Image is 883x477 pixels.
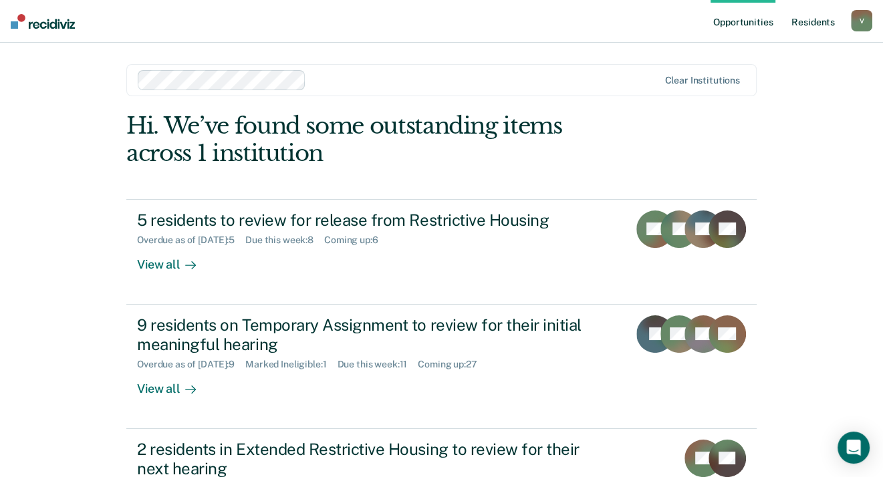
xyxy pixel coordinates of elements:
[137,210,606,230] div: 5 residents to review for release from Restrictive Housing
[418,359,487,370] div: Coming up : 27
[126,305,757,429] a: 9 residents on Temporary Assignment to review for their initial meaningful hearingOverdue as of [...
[245,359,337,370] div: Marked Ineligible : 1
[838,432,870,464] div: Open Intercom Messenger
[137,370,212,396] div: View all
[664,75,740,86] div: Clear institutions
[126,112,630,167] div: Hi. We’ve found some outstanding items across 1 institution
[137,234,245,246] div: Overdue as of [DATE] : 5
[126,199,757,305] a: 5 residents to review for release from Restrictive HousingOverdue as of [DATE]:5Due this week:8Co...
[324,234,389,246] div: Coming up : 6
[137,246,212,272] div: View all
[137,359,245,370] div: Overdue as of [DATE] : 9
[337,359,418,370] div: Due this week : 11
[11,14,75,29] img: Recidiviz
[851,10,872,31] button: V
[137,315,606,354] div: 9 residents on Temporary Assignment to review for their initial meaningful hearing
[245,234,324,246] div: Due this week : 8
